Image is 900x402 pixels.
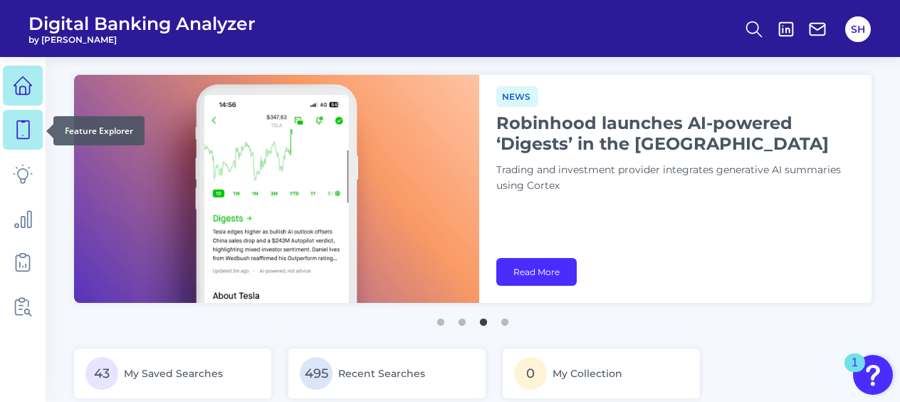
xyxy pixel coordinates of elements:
span: Recent Searches [338,367,425,380]
a: 495Recent Searches [288,349,486,398]
span: My Saved Searches [124,367,223,380]
div: 1 [852,363,858,381]
div: Feature Explorer [53,116,145,145]
button: SH [845,16,871,42]
h1: Robinhood launches AI-powered ‘Digests’ in the [GEOGRAPHIC_DATA] [496,113,852,154]
button: Open Resource Center, 1 new notification [853,355,893,395]
span: 495 [300,357,333,390]
span: My Collection [553,367,622,380]
img: bannerImg [74,75,479,303]
span: 0 [514,357,547,390]
span: News [496,86,538,107]
a: 43My Saved Searches [74,349,271,398]
button: 1 [434,311,448,326]
button: 2 [455,311,469,326]
span: Digital Banking Analyzer [28,13,256,34]
p: Trading and investment provider integrates generative AI summaries using Cortex [496,163,852,194]
span: 43 [85,357,118,390]
a: 0My Collection [503,349,700,398]
span: by [PERSON_NAME] [28,34,256,45]
button: 4 [498,311,512,326]
button: 3 [476,311,491,326]
a: News [496,89,538,103]
a: Read More [496,258,577,286]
